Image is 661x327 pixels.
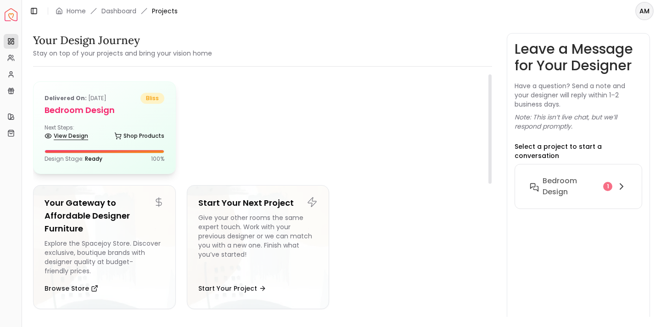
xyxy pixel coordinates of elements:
h3: Leave a Message for Your Designer [515,41,642,74]
button: Browse Store [45,279,98,298]
a: Shop Products [114,130,164,142]
h6: Bedroom design [543,175,599,197]
p: [DATE] [45,93,106,104]
p: Have a question? Send a note and your designer will reply within 1–2 business days. [515,81,642,109]
a: Start Your Next ProjectGive your other rooms the same expert touch. Work with your previous desig... [187,185,330,309]
a: Spacejoy [5,8,17,21]
a: Dashboard [101,6,136,16]
img: Spacejoy Logo [5,8,17,21]
p: Note: This isn’t live chat, but we’ll respond promptly. [515,113,642,131]
a: Your Gateway to Affordable Designer FurnitureExplore the Spacejoy Store. Discover exclusive, bout... [33,185,176,309]
p: 100 % [151,155,164,163]
b: Delivered on: [45,94,87,102]
button: Bedroom design1 [522,172,634,201]
h5: Your Gateway to Affordable Designer Furniture [45,197,164,235]
p: Design Stage: [45,155,102,163]
div: Next Steps: [45,124,164,142]
div: Explore the Spacejoy Store. Discover exclusive, boutique brands with designer quality at budget-f... [45,239,164,276]
span: bliss [140,93,164,104]
button: AM [635,2,654,20]
span: AM [636,3,653,19]
nav: breadcrumb [56,6,178,16]
div: 1 [603,182,612,191]
span: Projects [152,6,178,16]
span: Ready [85,155,102,163]
small: Stay on top of your projects and bring your vision home [33,49,212,58]
h5: Start Your Next Project [198,197,318,209]
h3: Your Design Journey [33,33,212,48]
a: Home [67,6,86,16]
h5: Bedroom design [45,104,164,117]
div: Give your other rooms the same expert touch. Work with your previous designer or we can match you... [198,213,318,276]
p: Select a project to start a conversation [515,142,642,160]
button: Start Your Project [198,279,266,298]
a: View Design [45,130,88,142]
